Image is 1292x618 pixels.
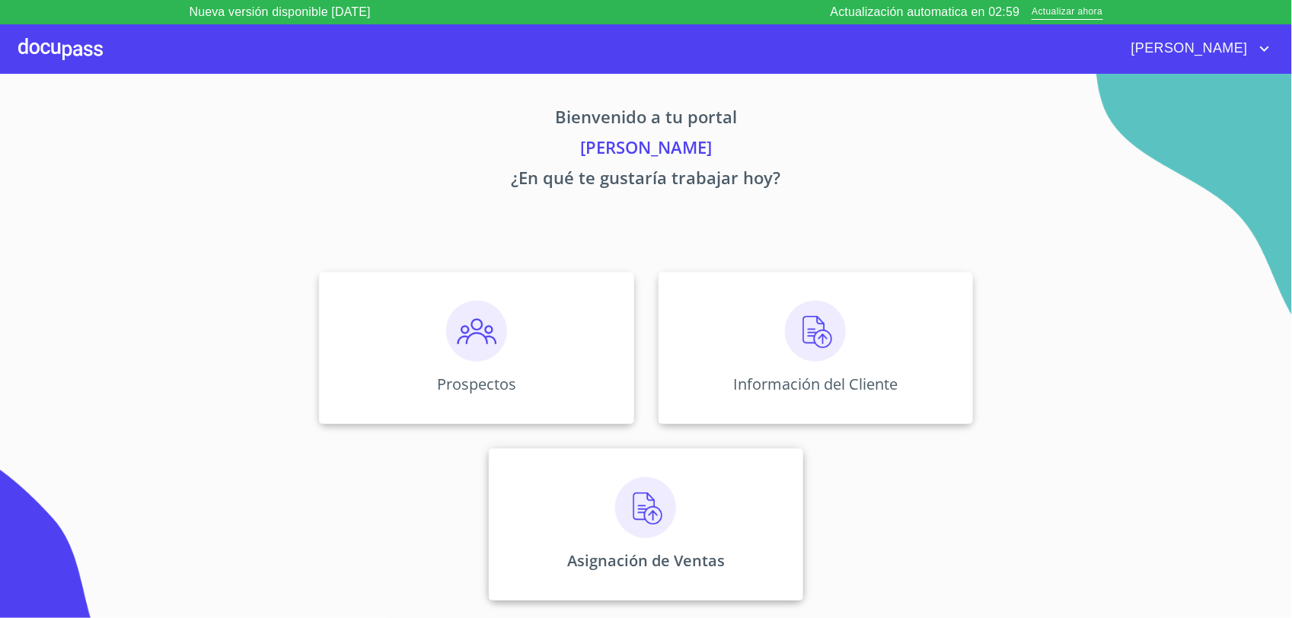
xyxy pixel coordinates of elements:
p: Bienvenido a tu portal [177,104,1115,135]
img: carga.png [615,477,676,538]
p: ¿En qué te gustaría trabajar hoy? [177,165,1115,196]
p: Actualización automatica en 02:59 [831,3,1020,21]
p: Nueva versión disponible [DATE] [190,3,371,21]
p: Asignación de Ventas [567,550,725,571]
p: Información del Cliente [733,374,898,394]
p: [PERSON_NAME] [177,135,1115,165]
p: Prospectos [437,374,516,394]
button: account of current user [1120,37,1274,61]
span: Actualizar ahora [1032,5,1102,21]
img: carga.png [785,301,846,362]
img: prospectos.png [446,301,507,362]
span: [PERSON_NAME] [1120,37,1255,61]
